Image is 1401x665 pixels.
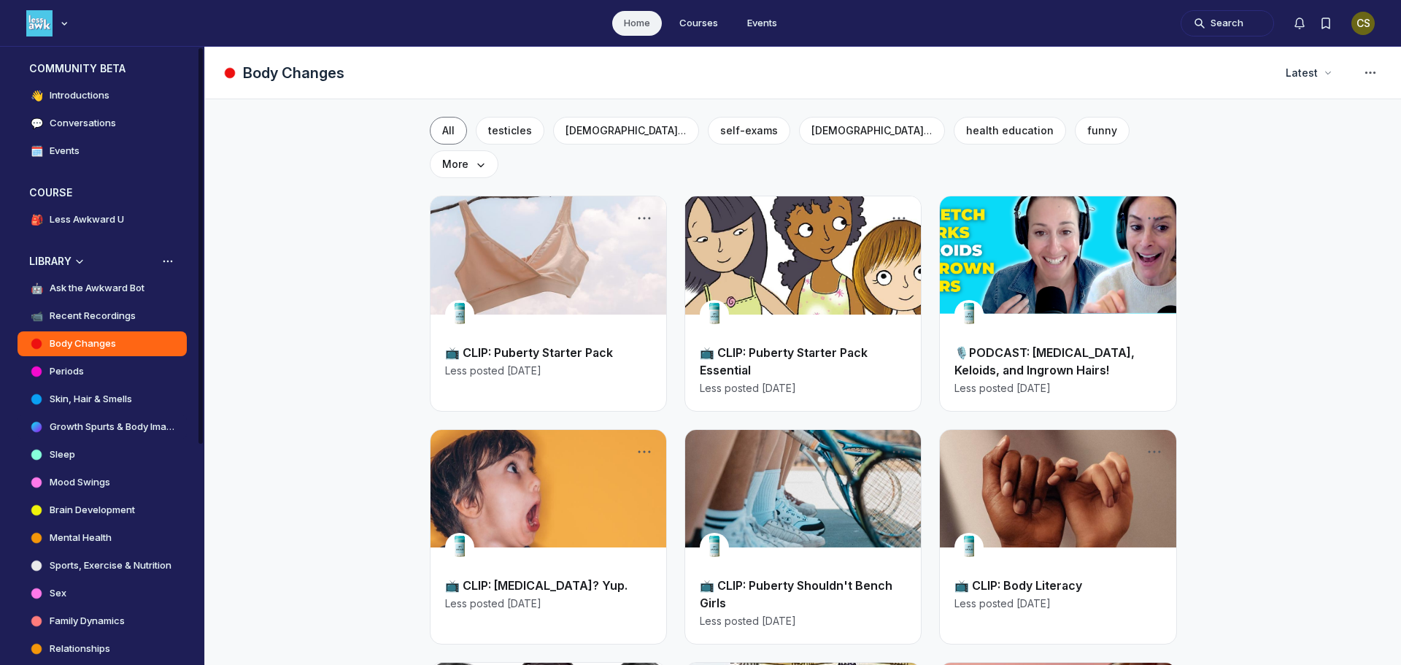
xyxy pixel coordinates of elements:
[1286,66,1318,80] span: Latest
[954,596,1014,611] span: Less posted
[50,475,110,490] h4: Mood Swings
[1351,12,1375,35] button: User menu options
[954,381,1014,396] span: Less posted
[161,254,175,269] button: View space group options
[29,212,44,227] span: 🎒
[1286,10,1313,36] button: Notifications
[18,304,187,328] a: 📹Recent Recordings
[889,208,909,228] button: Post actions
[50,614,125,629] h4: Family Dynamics
[445,363,541,377] a: Less posted[DATE]
[18,207,187,232] a: 🎒Less Awkward U
[26,9,72,38] button: Less Awkward Hub logo
[18,470,187,495] a: Mood Swings
[50,558,171,573] h4: Sports, Exercise & Nutrition
[50,337,116,351] h4: Body Changes
[29,88,44,103] span: 👋
[762,381,796,396] span: [DATE]
[553,117,699,145] button: [DEMOGRAPHIC_DATA] anatomy
[50,364,84,379] h4: Periods
[445,596,541,610] a: Less posted[DATE]
[445,345,613,360] a: 📺 CLIP: Puberty Starter Pack
[954,117,1066,145] button: health education
[954,596,1051,610] a: Less posted[DATE]
[954,578,1082,593] a: 📺 CLIP: Body Literacy
[1016,596,1051,611] span: [DATE]
[18,139,187,164] a: 🗓️Events
[18,526,187,550] a: Mental Health
[488,124,532,137] span: testicles
[954,540,984,555] a: View user profile
[954,380,1051,395] a: Less posted[DATE]
[26,10,53,36] img: Less Awkward Hub logo
[720,124,778,137] span: self-exams
[50,212,124,227] h4: Less Awkward U
[50,420,175,434] h4: Growth Spurts & Body Image
[29,61,126,76] h3: COMMUNITY BETA
[736,11,789,36] a: Events
[50,531,112,545] h4: Mental Health
[954,307,984,322] a: View user profile
[507,364,541,378] span: [DATE]
[29,281,44,296] span: 🤖
[72,254,87,269] div: Collapse space
[442,157,486,172] span: More
[700,540,729,555] a: View user profile
[1313,10,1339,36] button: Bookmarks
[50,88,109,103] h4: Introductions
[1144,208,1165,228] button: Post actions
[762,614,796,629] span: [DATE]
[29,144,44,158] span: 🗓️
[205,47,1401,99] header: Page Header
[29,309,44,323] span: 📹
[18,498,187,523] a: Brain Development
[18,181,187,204] button: COURSECollapse space
[18,250,187,273] button: LIBRARYCollapse space
[811,124,1027,137] span: [DEMOGRAPHIC_DATA] reproductive health
[430,150,498,178] button: More
[1362,64,1379,82] svg: Space settings
[50,116,116,131] h4: Conversations
[18,83,187,108] a: 👋Introductions
[18,553,187,578] a: Sports, Exercise & Nutrition
[700,345,868,377] a: 📺 CLIP: Puberty Starter Pack Essential
[18,609,187,634] a: Family Dynamics
[50,586,66,601] h4: Sex
[445,596,504,611] span: Less posted
[507,596,541,611] span: [DATE]
[700,381,759,396] span: Less posted
[634,208,655,228] button: Post actions
[243,63,344,83] h1: Body Changes
[634,442,655,462] button: Post actions
[1087,124,1117,137] span: funny
[445,578,628,593] a: 📺 CLIP: [MEDICAL_DATA]? Yup.
[18,581,187,606] a: Sex
[50,281,144,296] h4: Ask the Awkward Bot
[700,613,796,628] a: Less posted[DATE]
[50,447,75,462] h4: Sleep
[708,117,790,145] button: self-exams
[50,392,132,407] h4: Skin, Hair & Smells
[18,57,187,80] button: COMMUNITY BETACollapse space
[1144,442,1165,462] button: Post actions
[50,642,110,656] h4: Relationships
[1181,10,1274,36] button: Search
[445,307,474,322] a: View user profile
[966,124,1054,137] span: health education
[1016,381,1051,396] span: [DATE]
[442,124,455,137] span: All
[29,254,72,269] h3: LIBRARY
[954,345,1135,377] a: 🎙️PODCAST: [MEDICAL_DATA], Keloids, and Ingrown Hairs!
[18,387,187,412] a: Skin, Hair & Smells
[18,359,187,384] a: Periods
[889,442,909,462] button: Post actions
[700,614,759,629] span: Less posted
[29,185,72,200] h3: COURSE
[18,415,187,439] a: Growth Spurts & Body Image
[18,276,187,301] a: 🤖Ask the Awkward Bot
